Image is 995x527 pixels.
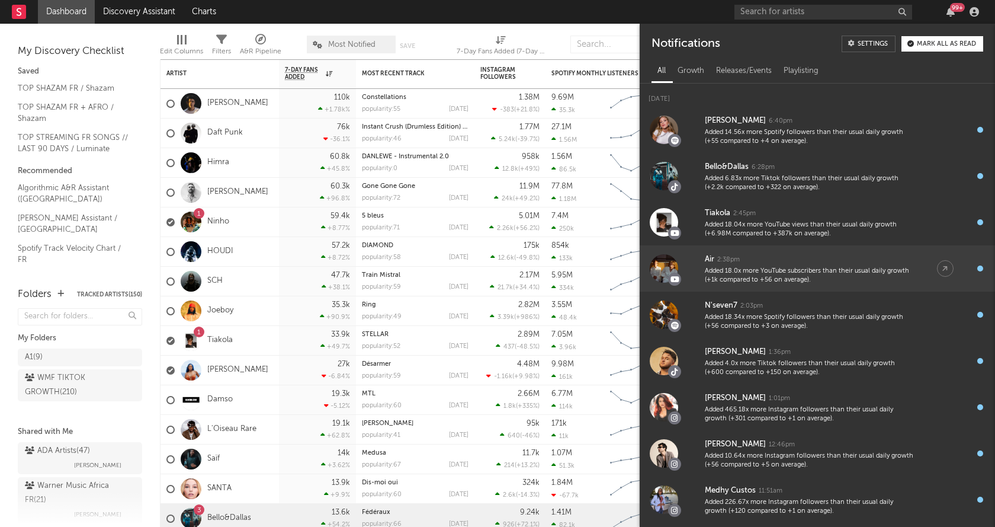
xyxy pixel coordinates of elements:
[449,462,468,468] div: [DATE]
[362,391,375,397] a: MTL
[18,331,142,346] div: My Folders
[640,430,995,477] a: [PERSON_NAME]12:46pmAdded 10.64x more Instagram followers than their usual daily growth (+56 comp...
[285,66,323,81] span: 7-Day Fans Added
[504,462,515,469] span: 214
[480,66,522,81] div: Instagram Followers
[551,491,579,499] div: -67.7k
[332,509,350,516] div: 13.6k
[18,242,130,266] a: Spotify Track Velocity Chart / FR
[207,306,233,316] a: Joeboy
[362,183,468,190] div: Gone Gone Gone
[497,314,514,321] span: 3.39k
[705,359,913,378] div: Added 4.0x more Tiktok followers than their usual daily growth (+600 compared to +150 on average).
[18,425,142,439] div: Shared with Me
[362,195,400,202] div: popularity: 72
[362,420,413,427] a: [PERSON_NAME]
[18,101,130,125] a: TOP SHAZAM FR + AFRO / Shazam
[334,94,350,101] div: 110k
[946,7,955,17] button: 99+
[515,196,538,202] span: +49.2 %
[491,135,540,143] div: ( )
[362,124,468,130] div: Instant Crush (Drumless Edition) (feat. Julian Casablancas)
[516,344,538,350] span: -48.5 %
[362,331,389,338] a: STELLAR
[486,372,540,380] div: ( )
[490,283,540,291] div: ( )
[740,302,763,311] div: 2:03pm
[516,314,538,321] span: +986 %
[705,405,913,424] div: Added 465.18x more Instagram followers than their usual daily growth (+301 compared to +1 on aver...
[640,338,995,384] a: [PERSON_NAME]1:36pmAdded 4.0x more Tiktok followers than their usual daily growth (+600 compared ...
[324,402,350,410] div: -5.12 %
[362,154,468,160] div: DANLEWE - Instrumental 2.0
[502,166,518,173] span: 12.8k
[519,94,540,101] div: 1.38M
[640,384,995,430] a: [PERSON_NAME]1:01pmAdded 465.18x more Instagram followers than their usual daily growth (+301 com...
[842,36,895,52] a: Settings
[362,480,398,486] a: Dis-moi oui
[449,225,468,231] div: [DATE]
[551,403,573,410] div: 114k
[570,36,659,53] input: Search...
[502,196,513,202] span: 24k
[18,349,142,366] a: A1(9)
[160,44,203,59] div: Edit Columns
[207,424,256,435] a: L'Oiseau Rare
[733,209,756,218] div: 2:45pm
[320,313,350,321] div: +90.9 %
[519,183,540,190] div: 11.9M
[322,372,350,380] div: -6.84 %
[25,479,132,507] div: Warner Music Africa FR ( 21 )
[212,44,231,59] div: Filters
[324,491,350,499] div: +9.9 %
[705,498,913,516] div: Added 226.67x more Instagram followers than their usual daily growth (+120 compared to +1 on aver...
[362,94,468,101] div: Constellations
[551,301,572,309] div: 3.55M
[496,402,540,410] div: ( )
[449,106,468,113] div: [DATE]
[323,135,350,143] div: -36.1 %
[494,194,540,202] div: ( )
[520,166,538,173] span: +49 %
[496,343,540,350] div: ( )
[320,343,350,350] div: +49.7 %
[705,114,766,128] div: [PERSON_NAME]
[551,94,574,101] div: 9.69M
[769,394,790,403] div: 1:01pm
[362,432,400,439] div: popularity: 41
[362,225,400,231] div: popularity: 71
[551,106,575,114] div: 35.3k
[516,255,538,261] span: -49.8 %
[499,136,515,143] span: 5.24k
[362,213,384,219] a: 5 bleus
[449,254,468,261] div: [DATE]
[362,420,468,427] div: Ngoze Sisia
[362,450,468,456] div: Medusa
[950,3,965,12] div: 99 +
[362,509,468,516] div: Fédéraux
[503,403,516,410] span: 1.8k
[519,272,540,279] div: 2.17M
[400,43,415,49] button: Save
[705,221,913,239] div: Added 18.04x more YouTube views than their usual daily growth (+6.98M compared to +387k on average).
[759,487,782,496] div: 11:51am
[503,492,516,499] span: 2.6k
[320,165,350,173] div: +45.8 %
[522,449,540,457] div: 11.7k
[500,432,540,439] div: ( )
[769,348,791,357] div: 1:36pm
[362,491,402,498] div: popularity: 60
[25,371,108,400] div: WMF TIKTOK GROWTH ( 210 )
[490,313,540,321] div: ( )
[705,128,913,146] div: Added 14.56x more Spotify followers than their usual daily growth (+55 compared to +4 on average).
[705,206,730,221] div: Tiakola
[551,449,572,457] div: 1.07M
[495,165,540,173] div: ( )
[705,267,913,285] div: Added 18.0x more YouTube subscribers than their usual daily growth (+1k compared to +56 on average).
[516,107,538,113] span: +21.8 %
[207,454,220,464] a: Saïf
[769,440,795,449] div: 12:46pm
[605,415,658,445] svg: Chart title
[74,507,121,522] span: [PERSON_NAME]
[551,509,572,516] div: 1.41M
